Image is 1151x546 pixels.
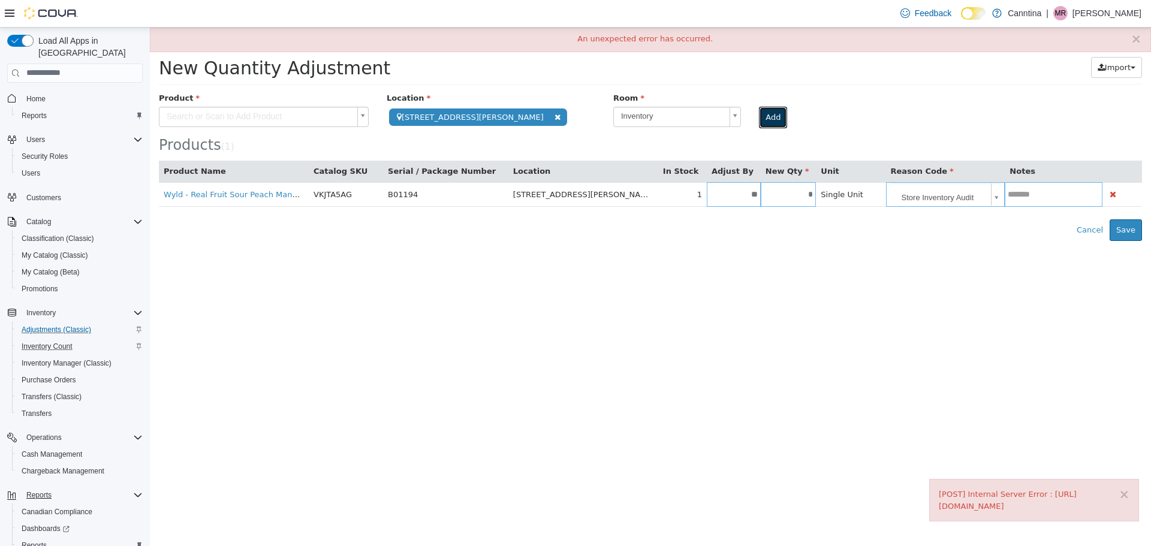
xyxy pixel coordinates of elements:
[238,138,348,150] button: Serial / Package Number
[22,215,143,229] span: Catalog
[363,138,403,150] button: Location
[26,94,46,104] span: Home
[22,168,40,178] span: Users
[1072,6,1141,20] p: [PERSON_NAME]
[17,521,143,536] span: Dashboards
[17,406,143,421] span: Transfers
[71,114,85,125] small: ( )
[2,90,147,107] button: Home
[960,192,992,213] button: Save
[17,339,77,354] a: Inventory Count
[955,35,981,44] span: Import
[1053,6,1068,20] div: Matthew Reddy
[2,304,147,321] button: Inventory
[12,405,147,422] button: Transfers
[22,392,82,402] span: Transfers (Classic)
[22,152,68,161] span: Security Roles
[2,189,147,206] button: Customers
[17,464,143,478] span: Chargeback Management
[22,342,73,351] span: Inventory Count
[10,80,203,99] span: Search or Scan to Add Product
[12,355,147,372] button: Inventory Manager (Classic)
[26,193,61,203] span: Customers
[12,230,147,247] button: Classification (Classic)
[17,505,143,519] span: Canadian Compliance
[17,464,109,478] a: Chargeback Management
[671,138,691,150] button: Unit
[12,463,147,479] button: Chargeback Management
[26,433,62,442] span: Operations
[12,503,147,520] button: Canadian Compliance
[22,92,50,106] a: Home
[1046,6,1048,20] p: |
[12,280,147,297] button: Promotions
[17,521,74,536] a: Dashboards
[22,358,112,368] span: Inventory Manager (Classic)
[22,267,80,277] span: My Catalog (Beta)
[17,248,93,263] a: My Catalog (Classic)
[22,488,56,502] button: Reports
[237,66,281,75] span: Location
[22,430,67,445] button: Operations
[17,231,143,246] span: Classification (Classic)
[164,138,220,150] button: Catalog SKU
[22,190,143,205] span: Customers
[17,108,143,123] span: Reports
[463,79,591,99] a: Inventory
[22,450,82,459] span: Cash Management
[26,217,51,227] span: Catalog
[1055,6,1066,20] span: MR
[9,66,50,75] span: Product
[17,356,143,370] span: Inventory Manager (Classic)
[26,135,45,144] span: Users
[22,466,104,476] span: Chargeback Management
[14,162,275,171] a: Wyld - Real Fruit Sour Peach Mango 3:1 CBG Gummies Sativa - 2pc
[915,7,951,19] span: Feedback
[17,390,143,404] span: Transfers (Classic)
[2,131,147,148] button: Users
[12,446,147,463] button: Cash Management
[12,338,147,355] button: Inventory Count
[17,406,56,421] a: Transfers
[239,81,417,98] span: [STREET_ADDRESS][PERSON_NAME]
[159,155,233,179] td: VKJTA5AG
[609,79,637,101] button: Add
[34,35,143,59] span: Load All Apps in [GEOGRAPHIC_DATA]
[12,264,147,280] button: My Catalog (Beta)
[22,111,47,120] span: Reports
[671,162,713,171] span: Single Unit
[9,79,219,99] a: Search or Scan to Add Product
[22,284,58,294] span: Promotions
[464,80,575,98] span: Inventory
[14,138,79,150] button: Product Name
[17,265,85,279] a: My Catalog (Beta)
[12,520,147,537] a: Dashboards
[17,282,143,296] span: Promotions
[969,461,980,473] button: ×
[17,447,87,461] a: Cash Management
[22,306,61,320] button: Inventory
[17,390,86,404] a: Transfers (Classic)
[22,234,94,243] span: Classification (Classic)
[1008,6,1041,20] p: Canntina
[17,149,73,164] a: Security Roles
[739,156,852,179] a: Store Inventory Audit
[17,356,116,370] a: Inventory Manager (Classic)
[26,308,56,318] span: Inventory
[508,155,557,179] td: 1
[17,339,143,354] span: Inventory Count
[22,132,50,147] button: Users
[2,487,147,503] button: Reports
[22,191,66,205] a: Customers
[17,248,143,263] span: My Catalog (Classic)
[22,507,92,517] span: Canadian Compliance
[22,132,143,147] span: Users
[17,322,96,337] a: Adjustments (Classic)
[741,139,804,148] span: Reason Code
[22,524,70,533] span: Dashboards
[17,108,52,123] a: Reports
[75,114,81,125] span: 1
[463,66,495,75] span: Room
[22,325,91,334] span: Adjustments (Classic)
